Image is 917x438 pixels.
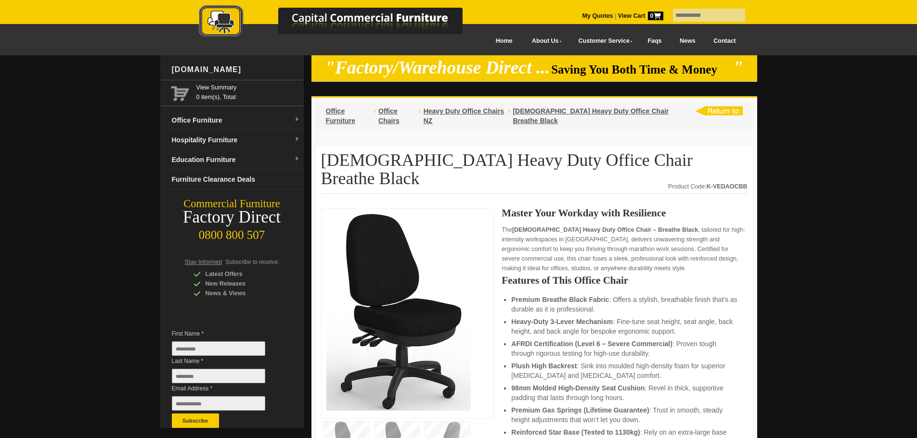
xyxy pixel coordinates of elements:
[511,295,737,314] li: : Offers a stylish, breathable finish that’s as durable as it is professional.
[172,384,280,393] span: Email Address *
[648,12,663,20] span: 0
[511,405,737,425] li: : Trust in smooth, steady height adjustments that won’t let you down.
[194,269,285,279] div: Latest Offers
[172,5,509,40] img: Capital Commercial Furniture Logo
[326,213,471,411] img: Veda Heavy Duty Office Chair in Breathe Black fabric with adjustable ergonomic features.
[511,406,649,414] strong: Premium Gas Springs (Lifetime Guarantee)
[172,369,265,383] input: Last Name *
[185,259,222,265] span: Stay Informed
[294,156,300,162] img: dropdown
[707,183,748,190] strong: K-VEDAOCBB
[695,106,743,115] img: return to
[160,197,304,211] div: Commercial Furniture
[582,13,613,19] a: My Quotes
[508,106,510,125] li: ›
[511,318,613,325] strong: Heavy-Duty 3-Lever Mechanism
[502,275,747,285] h2: Features of This Office Chair
[196,83,300,100] span: 0 item(s), Total:
[511,362,577,370] strong: Plush High Backrest
[618,13,663,19] strong: View Cart
[172,329,280,338] span: First Name *
[294,137,300,142] img: dropdown
[502,225,747,273] p: The , tailored for high-intensity workspaces in [GEOGRAPHIC_DATA], delivers unwavering strength a...
[513,107,669,125] a: [DEMOGRAPHIC_DATA] Heavy Duty Office Chair Breathe Black
[168,170,304,189] a: Furniture Clearance Deals
[521,30,568,52] a: About Us
[160,224,304,242] div: 0800 800 507
[172,356,280,366] span: Last Name *
[378,107,400,125] a: Office Chairs
[551,63,732,76] span: Saving You Both Time & Money
[172,341,265,356] input: First Name *
[668,182,748,191] div: Product Code:
[616,13,663,19] a: View Cart0
[196,83,300,92] a: View Summary
[418,106,421,125] li: ›
[511,361,737,380] li: : Sink into moulded high-density foam for superior [MEDICAL_DATA] and [MEDICAL_DATA] comfort.
[502,208,747,218] h2: Master Your Workday with Resilience
[172,396,265,411] input: Email Address *
[511,383,737,402] li: : Revel in thick, supportive padding that lasts through long hours.
[639,30,671,52] a: Faqs
[294,117,300,123] img: dropdown
[194,288,285,298] div: News & Views
[512,226,698,233] strong: [DEMOGRAPHIC_DATA] Heavy Duty Office Chair – Breathe Black
[168,55,304,84] div: [DOMAIN_NAME]
[511,428,640,436] strong: Reinforced Star Base (Tested to 1130kg)
[424,107,504,125] a: Heavy Duty Office Chairs NZ
[172,5,509,43] a: Capital Commercial Furniture Logo
[326,107,355,125] a: Office Furniture
[325,58,550,77] em: "Factory/Warehouse Direct ...
[568,30,638,52] a: Customer Service
[511,296,609,303] strong: Premium Breathe Black Fabric
[168,150,304,170] a: Education Furnituredropdown
[511,317,737,336] li: : Fine-tune seat height, seat angle, back height, and back angle for bespoke ergonomic support.
[160,211,304,224] div: Factory Direct
[511,339,737,358] li: : Proven tough through rigorous testing for high-use durability.
[168,111,304,130] a: Office Furnituredropdown
[374,106,376,125] li: ›
[704,30,745,52] a: Contact
[671,30,704,52] a: News
[511,340,672,348] strong: AFRDI Certification (Level 6 – Severe Commercial)
[225,259,279,265] span: Subscribe to receive:
[511,384,645,392] strong: 98mm Molded High-Density Seat Cushion
[172,413,219,428] button: Subscribe
[194,279,285,288] div: New Releases
[321,151,748,194] h1: [DEMOGRAPHIC_DATA] Heavy Duty Office Chair Breathe Black
[168,130,304,150] a: Hospitality Furnituredropdown
[733,58,743,77] em: "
